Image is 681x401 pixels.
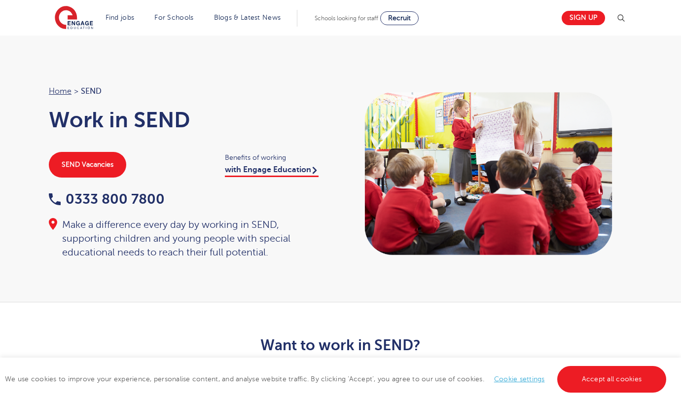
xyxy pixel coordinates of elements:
a: Blogs & Latest News [214,14,281,21]
span: Schools looking for staff [315,15,378,22]
a: Accept all cookies [557,366,667,393]
span: Benefits of working [225,152,331,163]
div: Make a difference every day by working in SEND, supporting children and young people with special... [49,218,331,259]
a: For Schools [154,14,193,21]
h1: Work in SEND [49,108,331,132]
span: > [74,87,78,96]
span: SEND [81,85,102,98]
span: Recruit [388,14,411,22]
a: SEND Vacancies [49,152,126,178]
img: Engage Education [55,6,93,31]
a: 0333 800 7800 [49,191,165,207]
a: Recruit [380,11,419,25]
h2: Want to work in SEND? [99,337,582,354]
a: Sign up [562,11,605,25]
nav: breadcrumb [49,85,331,98]
a: Find jobs [106,14,135,21]
a: with Engage Education [225,165,319,177]
span: We use cookies to improve your experience, personalise content, and analyse website traffic. By c... [5,375,669,383]
a: Cookie settings [494,375,545,383]
a: Home [49,87,72,96]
